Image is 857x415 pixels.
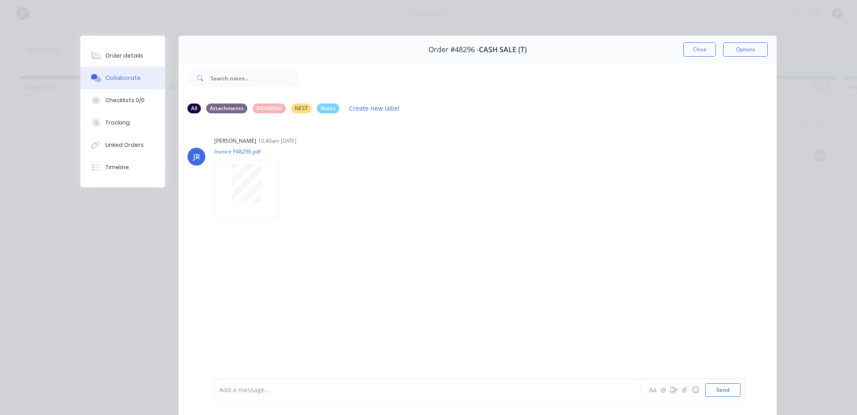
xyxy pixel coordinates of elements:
[291,104,312,113] div: NEST
[105,52,143,60] div: Order details
[253,104,286,113] div: DRAWING
[214,148,287,155] p: Invoice F48296.pdf
[105,141,144,149] div: Linked Orders
[690,385,701,395] button: ☺
[105,119,130,127] div: Tracking
[80,45,165,67] button: Order details
[683,42,716,57] button: Close
[206,104,247,113] div: Attachments
[80,89,165,112] button: Checklists 0/0
[80,134,165,156] button: Linked Orders
[479,46,527,54] span: CASH SALE (T)
[211,69,299,87] input: Search notes...
[723,42,768,57] button: Options
[187,104,201,113] div: All
[705,383,741,397] button: Send
[80,156,165,178] button: Timeline
[105,96,145,104] div: Checklists 0/0
[317,104,339,113] div: Notes
[80,112,165,134] button: Tracking
[658,385,669,395] button: @
[428,46,479,54] span: Order #48296 -
[214,137,256,145] div: [PERSON_NAME]
[647,385,658,395] button: Aa
[258,137,296,145] div: 10:40am [DATE]
[105,74,141,82] div: Collaborate
[345,102,404,114] button: Create new label
[105,163,129,171] div: Timeline
[80,67,165,89] button: Collaborate
[193,151,200,162] div: JR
